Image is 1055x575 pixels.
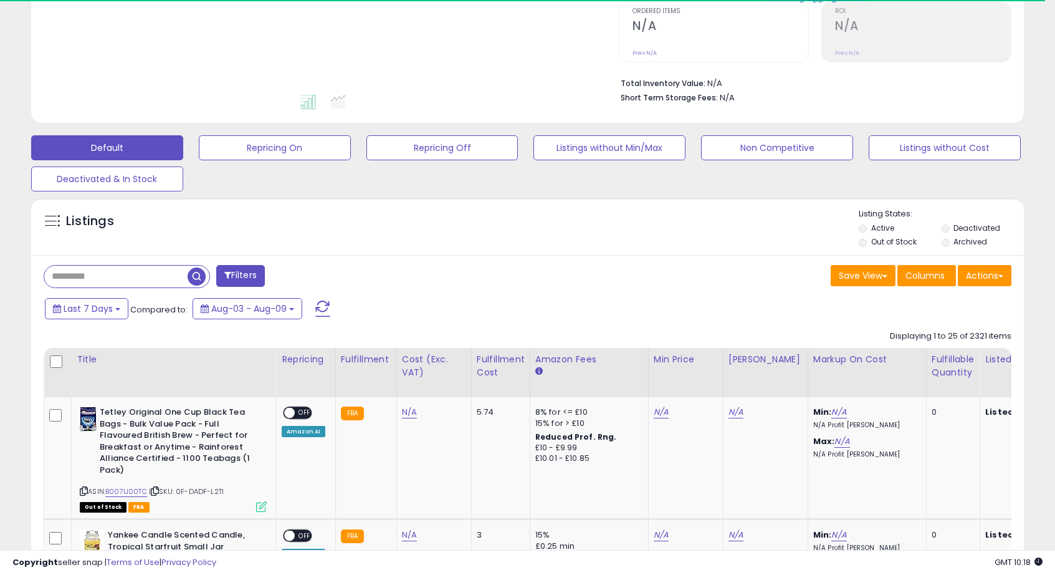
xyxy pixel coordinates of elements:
[932,407,970,418] div: 0
[813,353,921,366] div: Markup on Cost
[953,223,1000,233] label: Deactivated
[985,406,1042,418] b: Listed Price:
[728,529,743,541] a: N/A
[813,406,832,418] b: Min:
[535,366,543,377] small: Amazon Fees.
[149,486,224,496] span: | SKU: 0F-DADF-L2TI
[932,529,970,541] div: 0
[535,353,643,366] div: Amazon Fees
[932,353,975,379] div: Fulfillable Quantity
[161,556,216,568] a: Privacy Policy
[701,135,853,160] button: Non Competitive
[871,236,917,247] label: Out of Stock
[535,453,639,464] div: £10.01 - £10.85
[128,502,150,513] span: FBA
[813,435,835,447] b: Max:
[199,135,351,160] button: Repricing On
[80,407,267,511] div: ASIN:
[813,421,917,430] p: N/A Profit [PERSON_NAME]
[341,407,364,420] small: FBA
[64,302,113,315] span: Last 7 Days
[282,426,325,437] div: Amazon AI
[831,265,895,286] button: Save View
[107,556,160,568] a: Terms of Use
[100,407,251,479] b: Tetley Original One Cup Black Tea Bags - Bulk Value Pack - Full Flavoured British Brew - Perfect ...
[130,304,188,316] span: Compared to:
[869,135,1021,160] button: Listings without Cost
[535,407,639,418] div: 8% for <= £10
[897,265,956,286] button: Columns
[105,486,147,497] a: B007IJ00TC
[958,265,1011,286] button: Actions
[728,406,743,418] a: N/A
[477,407,520,418] div: 5.74
[216,265,265,287] button: Filters
[654,529,669,541] a: N/A
[535,432,617,442] b: Reduced Prof. Rng.
[995,556,1043,568] span: 2025-08-17 10:18 GMT
[477,353,525,379] div: Fulfillment Cost
[813,529,832,541] b: Min:
[905,269,945,282] span: Columns
[80,407,97,432] img: 51cm+g4ConL._SL40_.jpg
[45,298,128,319] button: Last 7 Days
[654,406,669,418] a: N/A
[985,529,1042,541] b: Listed Price:
[871,223,894,233] label: Active
[831,529,846,541] a: N/A
[533,135,685,160] button: Listings without Min/Max
[211,302,287,315] span: Aug-03 - Aug-09
[813,450,917,459] p: N/A Profit [PERSON_NAME]
[341,529,364,543] small: FBA
[402,406,417,418] a: N/A
[341,353,391,366] div: Fulfillment
[834,435,849,448] a: N/A
[402,529,417,541] a: N/A
[31,167,183,191] button: Deactivated & In Stock
[193,298,302,319] button: Aug-03 - Aug-09
[890,331,1011,342] div: Displaying 1 to 25 of 2321 items
[728,353,803,366] div: [PERSON_NAME]
[282,353,330,366] div: Repricing
[31,135,183,160] button: Default
[654,353,718,366] div: Min Price
[535,529,639,541] div: 15%
[535,418,639,429] div: 15% for > £10
[366,135,518,160] button: Repricing Off
[953,236,987,247] label: Archived
[831,406,846,418] a: N/A
[80,529,105,554] img: 51w0MzOJrhS._SL40_.jpg
[402,353,466,379] div: Cost (Exc. VAT)
[80,502,127,513] span: All listings that are currently out of stock and unavailable for purchase on Amazon
[477,529,520,541] div: 3
[295,408,315,418] span: OFF
[77,353,271,366] div: Title
[66,213,114,230] h5: Listings
[12,557,216,569] div: seller snap | |
[535,443,639,453] div: £10 - £9.99
[295,531,315,541] span: OFF
[859,208,1024,220] p: Listing States:
[808,348,926,397] th: The percentage added to the cost of goods (COGS) that forms the calculator for Min & Max prices.
[12,556,58,568] strong: Copyright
